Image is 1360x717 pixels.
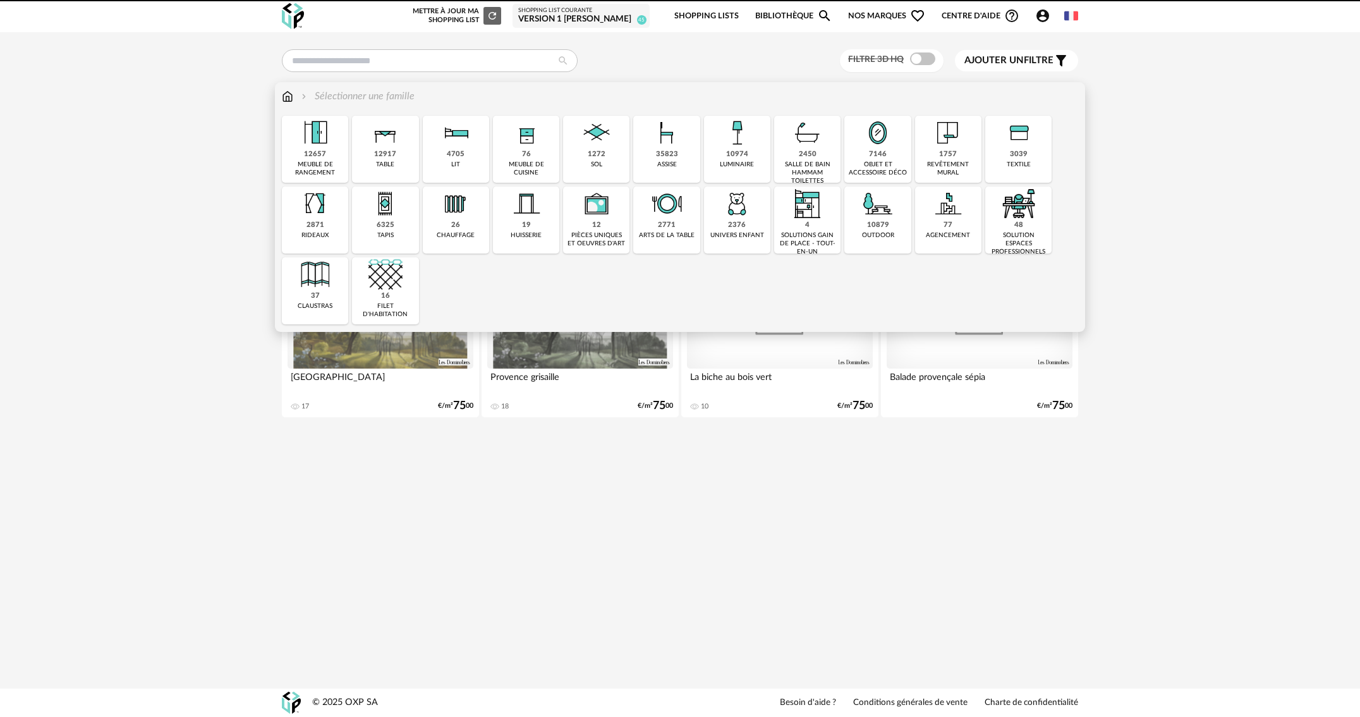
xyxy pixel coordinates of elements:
img: Luminaire.png [720,116,754,150]
div: outdoor [862,231,894,240]
div: 12917 [374,150,396,159]
img: svg+xml;base64,PHN2ZyB3aWR0aD0iMTYiIGhlaWdodD0iMTciIHZpZXdCb3g9IjAgMCAxNiAxNyIgZmlsbD0ibm9uZSIgeG... [282,89,293,104]
div: 10974 [726,150,748,159]
img: ToutEnUn.png [791,187,825,221]
div: tapis [377,231,394,240]
img: Miroir.png [861,116,895,150]
span: Filter icon [1053,53,1069,68]
img: UniqueOeuvre.png [580,187,614,221]
div: La biche au bois vert [687,369,873,394]
div: 18 [501,402,509,411]
div: 10 [701,402,708,411]
div: rideaux [301,231,329,240]
div: Provence grisaille [487,369,673,394]
div: sol [591,161,602,169]
div: luminaire [720,161,754,169]
div: 16 [381,291,390,301]
span: Centre d'aideHelp Circle Outline icon [942,8,1019,23]
div: 2376 [728,221,746,230]
span: 75 [653,401,665,410]
div: 2450 [799,150,817,159]
div: 76 [522,150,531,159]
img: UniversEnfant.png [720,187,754,221]
div: huisserie [511,231,542,240]
img: Rideaux.png [298,187,332,221]
div: [GEOGRAPHIC_DATA] [288,369,473,394]
span: Nos marques [848,1,925,31]
span: Filtre 3D HQ [848,55,904,64]
div: objet et accessoire déco [848,161,907,177]
span: Heart Outline icon [910,8,925,23]
img: Rangement.png [509,116,543,150]
div: 77 [944,221,952,230]
a: Besoin d'aide ? [780,697,836,709]
img: Literie.png [439,116,473,150]
a: 3D HQ Provence grisaille 18 €/m²7500 [482,259,679,417]
div: 48 [1014,221,1023,230]
span: Help Circle Outline icon [1004,8,1019,23]
div: univers enfant [710,231,764,240]
img: Outdoor.png [861,187,895,221]
div: €/m² 00 [1037,401,1072,410]
div: €/m² 00 [837,401,873,410]
div: 1757 [939,150,957,159]
div: pièces uniques et oeuvres d'art [567,231,626,248]
a: 3D HQ La biche au bois vert 10 €/m²7500 [681,259,878,417]
a: Charte de confidentialité [985,697,1078,709]
div: 4 [805,221,810,230]
span: Magnify icon [817,8,832,23]
div: table [376,161,394,169]
img: Table.png [368,116,403,150]
span: filtre [964,54,1053,67]
img: fr [1064,9,1078,23]
div: 17 [301,402,309,411]
div: solutions gain de place - tout-en-un [778,231,837,256]
div: © 2025 OXP SA [312,697,378,709]
span: 75 [1052,401,1065,410]
button: Ajouter unfiltre Filter icon [955,50,1078,71]
span: Refresh icon [487,12,498,19]
div: 12 [592,221,601,230]
a: BibliothèqueMagnify icon [755,1,832,31]
span: Ajouter un [964,56,1024,65]
div: 37 [311,291,320,301]
img: Salle%20de%20bain.png [791,116,825,150]
img: OXP [282,3,304,29]
img: OXP [282,692,301,714]
div: agencement [926,231,970,240]
img: Papier%20peint.png [931,116,965,150]
div: salle de bain hammam toilettes [778,161,837,185]
div: 4705 [447,150,464,159]
div: 26 [451,221,460,230]
div: 1272 [588,150,605,159]
div: Shopping List courante [518,7,644,15]
span: Account Circle icon [1035,8,1056,23]
span: 75 [853,401,865,410]
div: meuble de cuisine [497,161,556,177]
span: Account Circle icon [1035,8,1050,23]
div: 12657 [304,150,326,159]
div: 19 [522,221,531,230]
img: Agencement.png [931,187,965,221]
div: €/m² 00 [638,401,673,410]
img: Sol.png [580,116,614,150]
img: Huiserie.png [509,187,543,221]
div: claustras [298,302,332,310]
div: chauffage [437,231,475,240]
div: 2771 [658,221,676,230]
div: 10879 [867,221,889,230]
div: 2871 [307,221,324,230]
a: Conditions générales de vente [853,697,968,709]
img: ArtTable.png [650,187,684,221]
div: Sélectionner une famille [299,89,415,104]
div: filet d'habitation [356,302,415,319]
a: 3D HQ [GEOGRAPHIC_DATA] 17 €/m²7500 [282,259,479,417]
div: 35823 [656,150,678,159]
img: Cloison.png [298,257,332,291]
div: 6325 [377,221,394,230]
div: €/m² 00 [438,401,473,410]
div: lit [451,161,460,169]
img: Meuble%20de%20rangement.png [298,116,332,150]
span: 75 [453,401,466,410]
div: Balade provençale sépia [887,369,1072,394]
